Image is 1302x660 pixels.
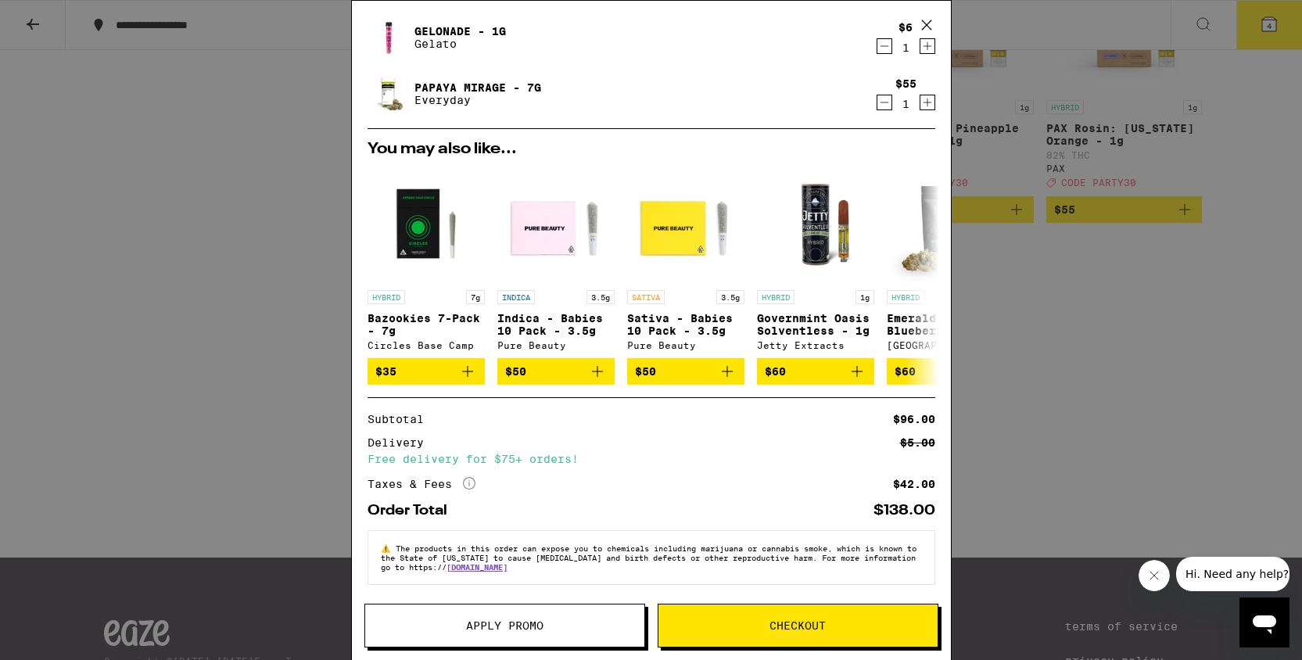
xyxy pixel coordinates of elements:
div: Delivery [368,437,435,448]
div: Subtotal [368,414,435,425]
a: Gelonade - 1g [414,25,506,38]
span: $50 [505,365,526,378]
div: Circles Base Camp [368,340,485,350]
button: Increment [920,95,935,110]
p: INDICA [497,290,535,304]
span: $60 [765,365,786,378]
div: $96.00 [893,414,935,425]
span: $60 [895,365,916,378]
img: Circles Base Camp - Bazookies 7-Pack - 7g [368,165,485,282]
button: Checkout [658,604,938,647]
h2: You may also like... [368,142,935,157]
p: HYBRID [887,290,924,304]
p: Gelato [414,38,506,50]
img: Fog City Farms - Emerald Blueberry Smalls - 7g [887,165,1004,282]
div: Pure Beauty [627,340,744,350]
button: Add to bag [757,358,874,385]
img: Pure Beauty - Sativa - Babies 10 Pack - 3.5g [627,165,744,282]
span: The products in this order can expose you to chemicals including marijuana or cannabis smoke, whi... [381,543,916,572]
span: $35 [375,365,396,378]
iframe: Button to launch messaging window [1239,597,1289,647]
button: Decrement [877,38,892,54]
p: Indica - Babies 10 Pack - 3.5g [497,312,615,337]
button: Increment [920,38,935,54]
a: Open page for Governmint Oasis Solventless - 1g from Jetty Extracts [757,165,874,358]
img: Gelonade - 1g [368,16,411,59]
p: 1g [855,290,874,304]
span: ⚠️ [381,543,396,553]
span: Checkout [769,620,826,631]
div: $138.00 [873,504,935,518]
a: Papaya Mirage - 7g [414,81,541,94]
a: Open page for Sativa - Babies 10 Pack - 3.5g from Pure Beauty [627,165,744,358]
button: Add to bag [627,358,744,385]
div: Taxes & Fees [368,477,475,491]
p: Sativa - Babies 10 Pack - 3.5g [627,312,744,337]
p: SATIVA [627,290,665,304]
a: Open page for Emerald Blueberry Smalls - 7g from Fog City Farms [887,165,1004,358]
div: 1 [895,98,916,110]
p: 3.5g [586,290,615,304]
img: Papaya Mirage - 7g [368,72,411,116]
iframe: Close message [1139,560,1170,591]
button: Add to bag [887,358,1004,385]
p: Emerald Blueberry Smalls - 7g [887,312,1004,337]
button: Decrement [877,95,892,110]
p: Governmint Oasis Solventless - 1g [757,312,874,337]
div: Jetty Extracts [757,340,874,350]
div: $5.00 [900,437,935,448]
div: Order Total [368,504,458,518]
p: 3.5g [716,290,744,304]
a: Open page for Bazookies 7-Pack - 7g from Circles Base Camp [368,165,485,358]
iframe: Message from company [1176,557,1289,591]
div: 1 [898,41,913,54]
p: Everyday [414,94,541,106]
a: Open page for Indica - Babies 10 Pack - 3.5g from Pure Beauty [497,165,615,358]
p: Bazookies 7-Pack - 7g [368,312,485,337]
span: $50 [635,365,656,378]
div: Free delivery for $75+ orders! [368,454,935,465]
div: [GEOGRAPHIC_DATA] [887,340,1004,350]
p: 7g [466,290,485,304]
div: $6 [898,21,913,34]
button: Add to bag [497,358,615,385]
img: Pure Beauty - Indica - Babies 10 Pack - 3.5g [497,165,615,282]
p: HYBRID [368,290,405,304]
div: $42.00 [893,479,935,490]
a: [DOMAIN_NAME] [447,562,508,572]
button: Apply Promo [364,604,645,647]
img: Jetty Extracts - Governmint Oasis Solventless - 1g [757,165,874,282]
div: Pure Beauty [497,340,615,350]
span: Apply Promo [466,620,543,631]
div: $55 [895,77,916,90]
p: HYBRID [757,290,794,304]
button: Add to bag [368,358,485,385]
